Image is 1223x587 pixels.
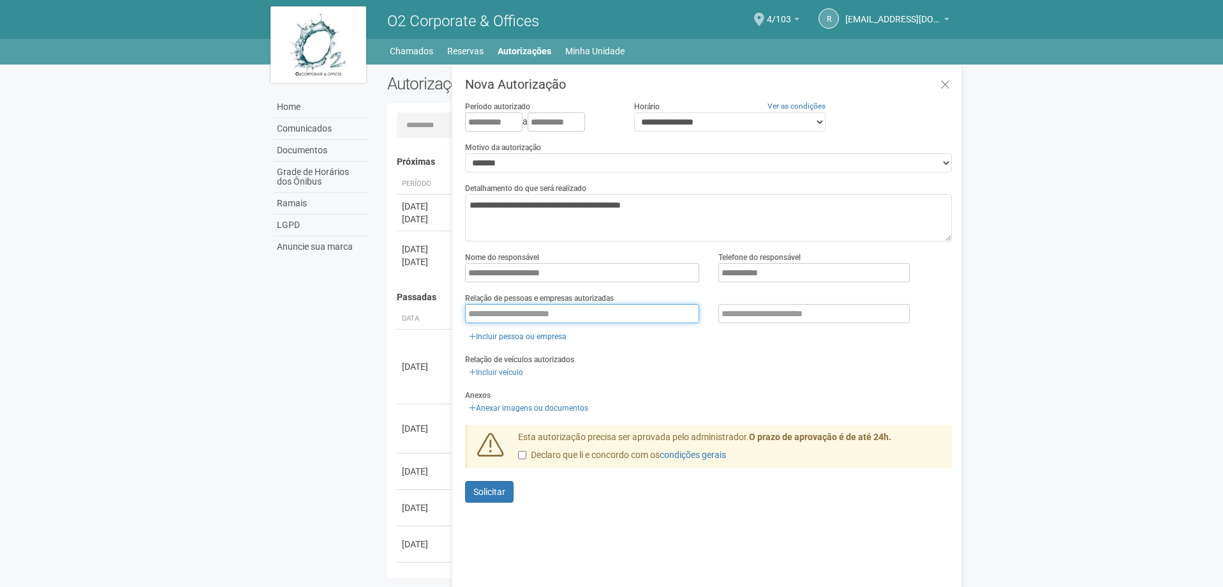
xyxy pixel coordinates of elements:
[387,74,660,93] h2: Autorizações
[845,16,949,26] a: [EMAIL_ADDRESS][DOMAIN_NAME]
[274,140,368,162] a: Documentos
[465,390,491,401] label: Anexos
[387,12,539,30] span: O2 Corporate & Offices
[565,42,625,60] a: Minha Unidade
[402,422,449,435] div: [DATE]
[402,243,449,255] div: [DATE]
[402,465,449,478] div: [DATE]
[508,431,952,468] div: Esta autorização precisa ser aprovada pelo administrador.
[274,118,368,140] a: Comunicados
[473,487,505,497] span: Solicitar
[634,101,660,112] label: Horário
[447,42,484,60] a: Reservas
[465,293,614,304] label: Relação de pessoas e empresas autorizadas
[402,213,449,225] div: [DATE]
[402,255,449,268] div: [DATE]
[518,451,526,459] input: Declaro que li e concordo com oscondições gerais
[465,401,592,415] a: Anexar imagens ou documentos
[397,309,454,330] th: Data
[819,8,839,29] a: r
[274,215,368,236] a: LGPD
[465,78,952,91] h3: Nova Autorização
[845,2,941,24] span: riodejaneiro.o2corporate@regus.com
[465,330,570,344] a: Incluir pessoa ou empresa
[397,293,944,302] h4: Passadas
[465,101,530,112] label: Período autorizado
[402,360,449,373] div: [DATE]
[402,501,449,514] div: [DATE]
[767,2,791,24] span: 4/103
[660,450,726,460] a: condições gerais
[274,236,368,257] a: Anuncie sua marca
[397,157,944,167] h4: Próximas
[390,42,433,60] a: Chamados
[498,42,551,60] a: Autorizações
[402,200,449,213] div: [DATE]
[518,449,726,462] label: Declaro que li e concordo com os
[465,252,539,263] label: Nome do responsável
[465,365,527,379] a: Incluir veículo
[465,112,614,132] div: a
[767,16,799,26] a: 4/103
[402,538,449,551] div: [DATE]
[271,6,366,83] img: logo.jpg
[767,102,826,111] a: Ver as condições
[465,354,574,365] label: Relação de veículos autorizados
[718,252,801,263] label: Telefone do responsável
[465,183,586,194] label: Detalhamento do que será realizado
[397,174,454,195] th: Período
[465,142,541,153] label: Motivo da autorização
[274,96,368,118] a: Home
[749,432,891,442] strong: O prazo de aprovação é de até 24h.
[465,481,514,503] button: Solicitar
[274,162,368,193] a: Grade de Horários dos Ônibus
[274,193,368,215] a: Ramais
